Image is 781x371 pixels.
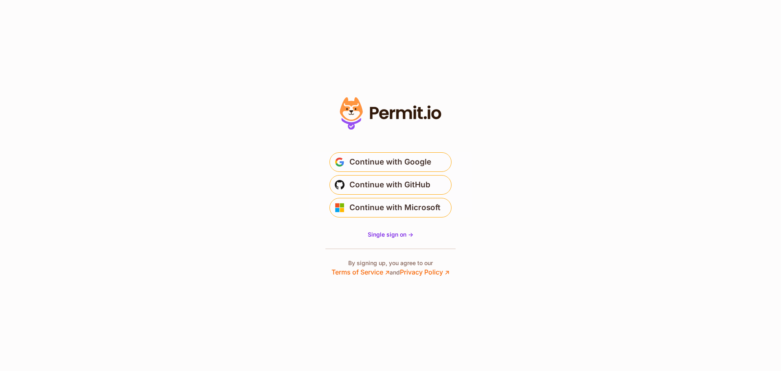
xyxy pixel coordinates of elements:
p: By signing up, you agree to our and [332,259,449,277]
a: Single sign on -> [368,231,413,239]
span: Continue with Microsoft [349,201,441,214]
a: Privacy Policy ↗ [400,268,449,276]
span: Continue with Google [349,156,431,169]
button: Continue with Microsoft [329,198,452,217]
button: Continue with Google [329,152,452,172]
a: Terms of Service ↗ [332,268,390,276]
span: Continue with GitHub [349,178,430,191]
span: Single sign on -> [368,231,413,238]
button: Continue with GitHub [329,175,452,195]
